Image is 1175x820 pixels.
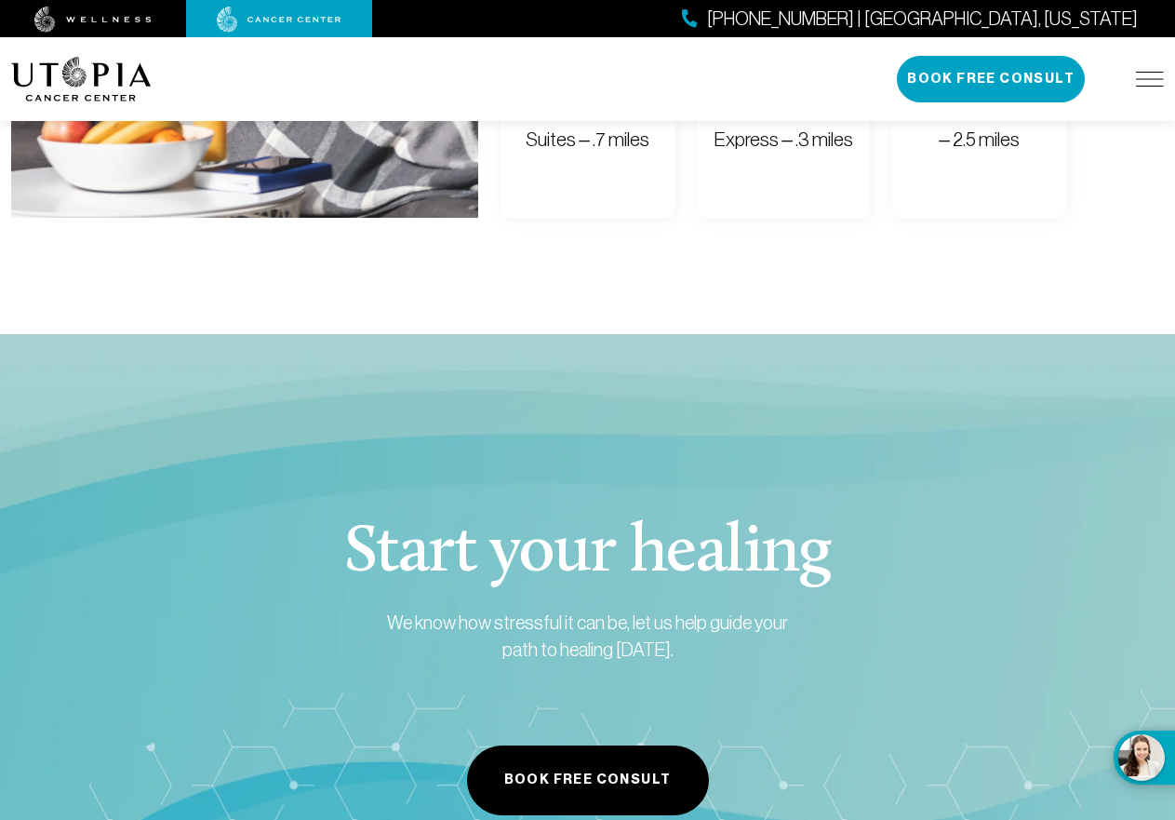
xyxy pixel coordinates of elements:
[517,95,657,154] div: Hampton Inn & Suites – .7 miles
[467,746,709,815] button: Book Free Consult
[305,520,871,587] h3: Start your healing
[217,7,341,33] img: cancer center
[714,95,853,154] div: Holiday Inn Express – .3 miles
[707,6,1138,33] span: [PHONE_NUMBER] | [GEOGRAPHIC_DATA], [US_STATE]
[897,56,1085,102] button: Book Free Consult
[886,95,1073,154] div: [GEOGRAPHIC_DATA] – 2.5 miles
[682,6,1138,33] a: [PHONE_NUMBER] | [GEOGRAPHIC_DATA], [US_STATE]
[11,57,152,101] img: logo
[1136,72,1164,87] img: icon-hamburger
[34,7,152,33] img: wellness
[385,610,791,664] p: We know how stressful it can be, let us help guide your path to healing [DATE].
